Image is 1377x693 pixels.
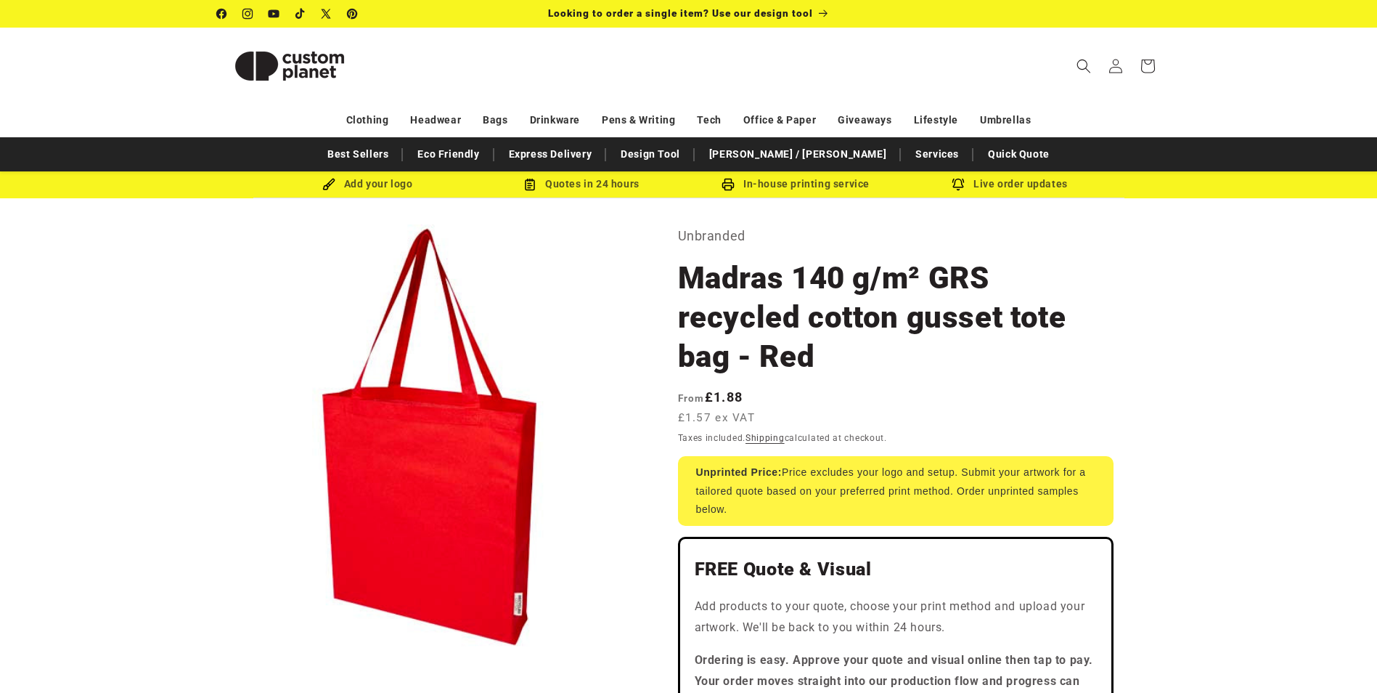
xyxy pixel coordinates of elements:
[410,142,486,167] a: Eco Friendly
[980,108,1031,133] a: Umbrellas
[981,142,1057,167] a: Quick Quote
[502,142,600,167] a: Express Delivery
[410,108,461,133] a: Headwear
[320,142,396,167] a: Best Sellers
[217,224,642,649] media-gallery: Gallery Viewer
[548,7,813,19] span: Looking to order a single item? Use our design tool
[678,410,756,426] span: £1.57 ex VAT
[1068,50,1100,82] summary: Search
[722,178,735,191] img: In-house printing
[613,142,687,167] a: Design Tool
[952,178,965,191] img: Order updates
[678,389,743,405] strong: £1.88
[678,431,1114,445] div: Taxes included. calculated at checkout.
[745,433,785,443] a: Shipping
[483,108,507,133] a: Bags
[678,392,705,404] span: From
[678,259,1114,376] h1: Madras 140 g/m² GRS recycled cotton gusset tote bag - Red
[914,108,958,133] a: Lifestyle
[903,175,1117,193] div: Live order updates
[602,108,675,133] a: Pens & Writing
[523,178,536,191] img: Order Updates Icon
[322,178,335,191] img: Brush Icon
[838,108,891,133] a: Giveaways
[346,108,389,133] a: Clothing
[908,142,966,167] a: Services
[261,175,475,193] div: Add your logo
[678,224,1114,248] p: Unbranded
[743,108,816,133] a: Office & Paper
[475,175,689,193] div: Quotes in 24 hours
[702,142,894,167] a: [PERSON_NAME] / [PERSON_NAME]
[217,33,362,99] img: Custom Planet
[530,108,580,133] a: Drinkware
[695,558,1097,581] h2: FREE Quote & Visual
[695,596,1097,639] p: Add products to your quote, choose your print method and upload your artwork. We'll be back to yo...
[211,28,367,104] a: Custom Planet
[678,456,1114,526] div: Price excludes your logo and setup. Submit your artwork for a tailored quote based on your prefer...
[696,466,783,478] strong: Unprinted Price:
[697,108,721,133] a: Tech
[1304,623,1377,693] iframe: Chat Widget
[689,175,903,193] div: In-house printing service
